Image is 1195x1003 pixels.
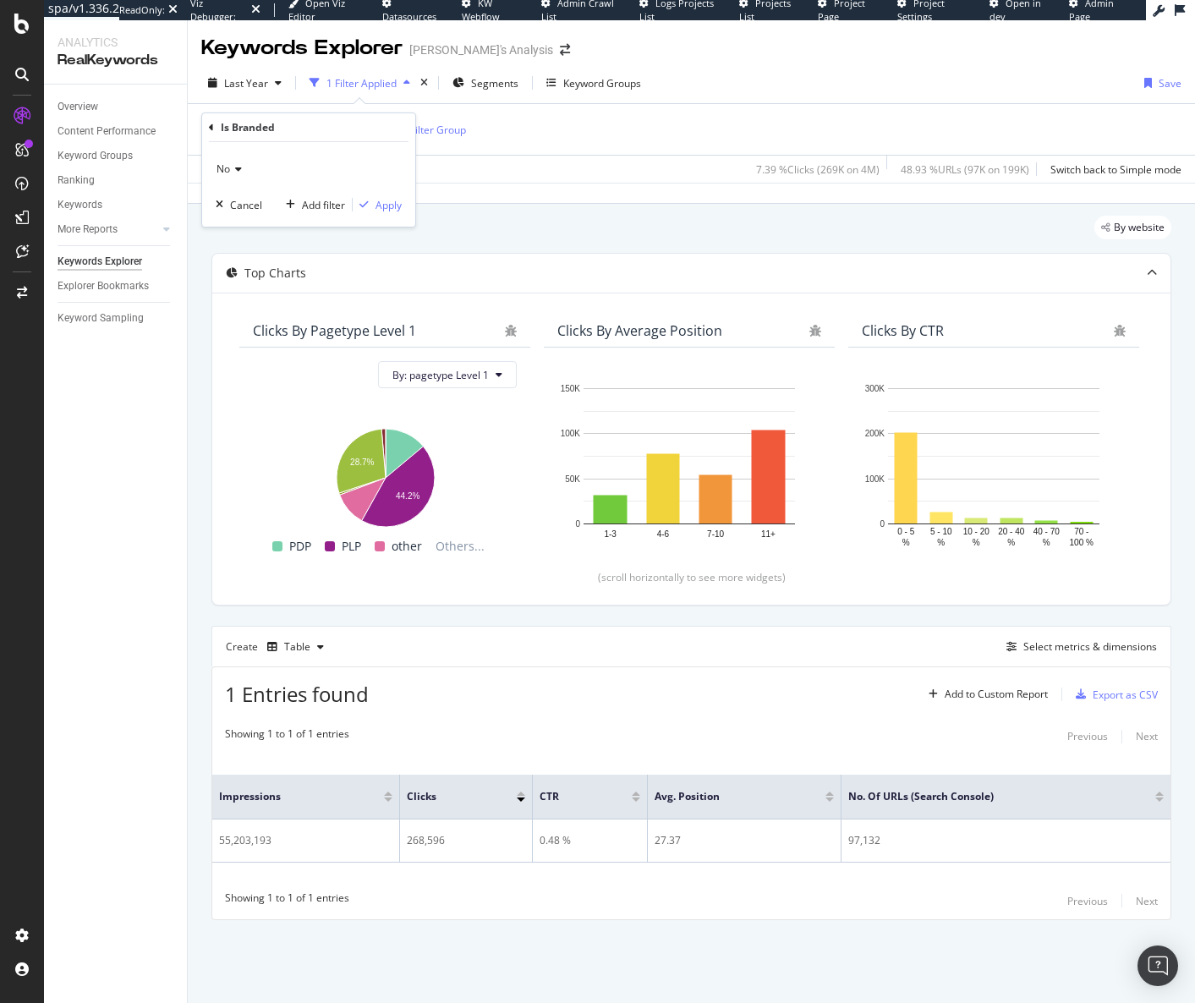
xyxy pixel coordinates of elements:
text: % [1007,538,1015,547]
div: Content Performance [58,123,156,140]
text: 100K [865,474,885,484]
div: Is Branded [221,120,275,134]
text: 100 % [1070,538,1094,547]
div: Previous [1067,894,1108,908]
div: Next [1136,894,1158,908]
a: More Reports [58,221,158,238]
div: RealKeywords [58,51,173,70]
div: Open Intercom Messenger [1137,945,1178,986]
div: Apply [375,198,402,212]
text: % [902,538,910,547]
div: (scroll horizontally to see more widgets) [233,570,1150,584]
div: Keywords [58,196,102,214]
span: Impressions [219,789,359,804]
button: Cancel [209,196,262,213]
a: Keyword Sampling [58,310,175,327]
button: Export as CSV [1069,681,1158,708]
a: Keywords [58,196,175,214]
a: Explorer Bookmarks [58,277,175,295]
div: bug [1114,325,1126,337]
div: Create [226,633,331,660]
div: Showing 1 to 1 of 1 entries [225,891,349,911]
button: Next [1136,891,1158,911]
span: By website [1114,222,1165,233]
div: Keywords Explorer [201,34,403,63]
span: No. of URLs (Search Console) [848,789,1130,804]
a: Ranking [58,172,175,189]
span: other [392,536,422,556]
svg: A chart. [557,380,821,550]
text: 50K [565,474,580,484]
text: 1-3 [604,529,617,539]
div: Analytics [58,34,173,51]
svg: A chart. [862,380,1126,550]
span: Segments [471,76,518,90]
div: Select metrics & dimensions [1023,639,1157,654]
div: Next [1136,729,1158,743]
button: Segments [446,69,525,96]
div: bug [809,325,821,337]
div: Keyword Groups [58,147,133,165]
div: Overview [58,98,98,116]
text: 200K [865,430,885,439]
text: 0 [880,519,885,529]
a: Content Performance [58,123,175,140]
text: 0 [575,519,580,529]
button: Switch back to Simple mode [1044,156,1181,183]
div: Clicks By Average Position [557,322,722,339]
div: Cancel [230,198,262,212]
button: Next [1136,726,1158,747]
div: Switch back to Simple mode [1050,162,1181,177]
text: 40 - 70 [1033,527,1061,536]
span: Clicks [407,789,491,804]
span: 1 Entries found [225,680,369,708]
button: Keyword Groups [540,69,648,96]
div: 97,132 [848,833,1164,848]
text: 11+ [761,529,776,539]
text: 100K [561,430,581,439]
button: 1 Filter Applied [303,69,417,96]
div: times [417,74,431,91]
div: legacy label [1094,216,1171,239]
div: Add to Custom Report [945,689,1048,699]
text: % [1043,538,1050,547]
div: More Reports [58,221,118,238]
span: No [217,162,230,176]
div: ReadOnly: [119,3,165,17]
button: Select metrics & dimensions [1000,637,1157,657]
button: Add Filter Group [366,119,466,140]
span: CTR [540,789,607,804]
text: 28.7% [350,458,374,468]
div: arrow-right-arrow-left [560,44,570,56]
text: 4-6 [657,529,670,539]
div: Showing 1 to 1 of 1 entries [225,726,349,747]
text: 5 - 10 [930,527,952,536]
a: Keyword Groups [58,147,175,165]
div: 1 Filter Applied [326,76,397,90]
button: Add to Custom Report [922,681,1048,708]
div: 48.93 % URLs ( 97K on 199K ) [901,162,1029,177]
div: 0.48 % [540,833,641,848]
span: Others... [429,536,491,556]
div: Previous [1067,729,1108,743]
text: 7-10 [707,529,724,539]
button: Previous [1067,726,1108,747]
button: Last Year [201,69,288,96]
a: Overview [58,98,175,116]
span: Last Year [224,76,268,90]
div: Explorer Bookmarks [58,277,149,295]
text: 300K [865,384,885,393]
button: Save [1137,69,1181,96]
div: Keyword Sampling [58,310,144,327]
span: PDP [289,536,311,556]
div: Add filter [302,198,345,212]
div: Top Charts [244,265,306,282]
span: By: pagetype Level 1 [392,368,489,382]
div: bug [505,325,517,337]
div: Clicks By pagetype Level 1 [253,322,416,339]
text: 0 - 5 [897,527,914,536]
span: Datasources [382,10,436,23]
div: 268,596 [407,833,525,848]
